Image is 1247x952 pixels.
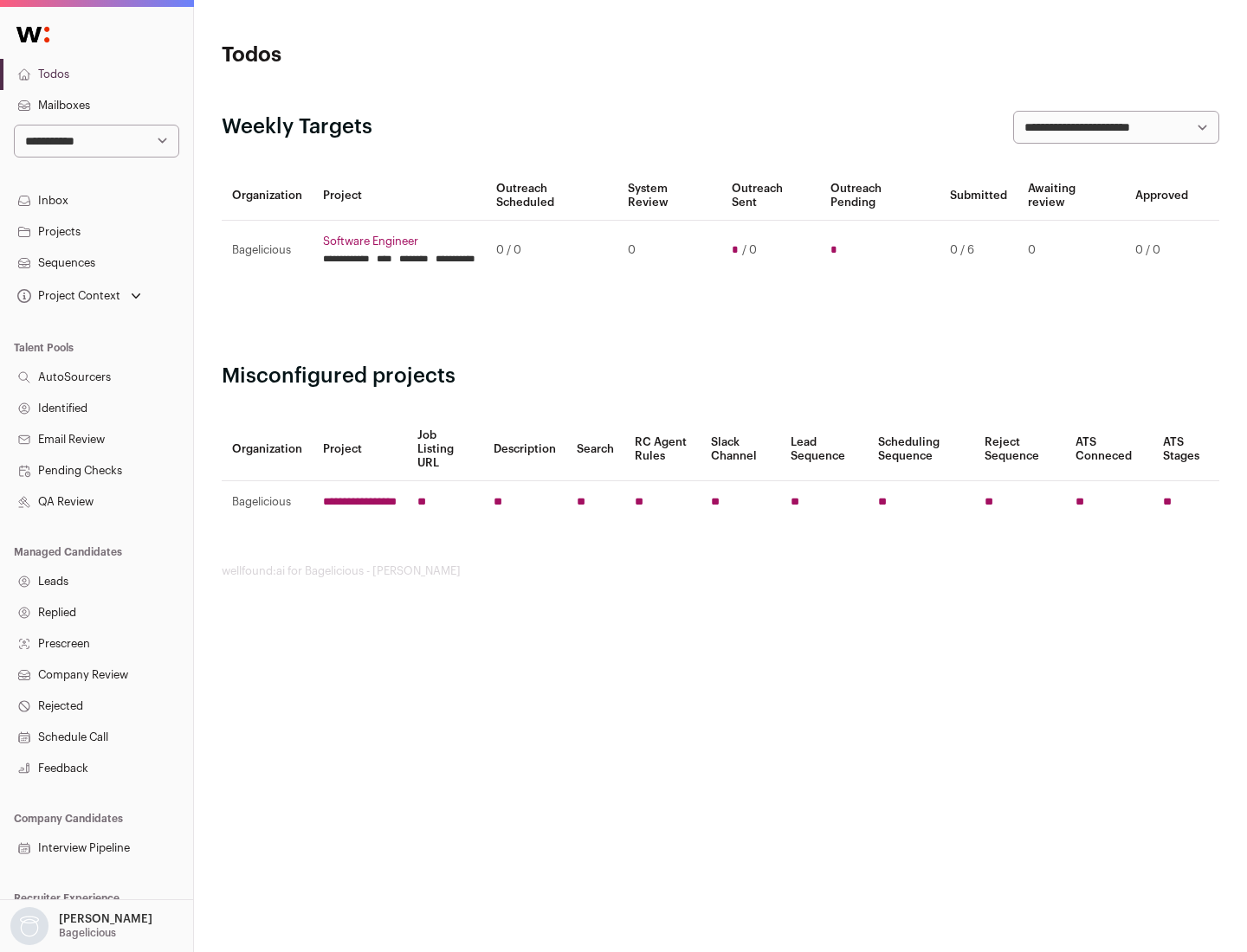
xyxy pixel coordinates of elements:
[222,418,313,481] th: Organization
[940,221,1018,280] td: 0 / 6
[486,221,617,280] td: 0 / 0
[7,907,156,945] button: Open dropdown
[313,418,407,481] th: Project
[486,171,617,221] th: Outreach Scheduled
[7,17,59,52] img: Wellfound
[617,171,720,221] th: System Review
[222,481,313,524] td: Bagelicious
[1153,418,1219,481] th: ATS Stages
[222,42,554,69] h1: Todos
[701,418,780,481] th: Slack Channel
[222,363,1219,390] h2: Misconfigured projects
[974,418,1066,481] th: Reject Sequence
[1065,418,1152,481] th: ATS Conneced
[721,171,821,221] th: Outreach Sent
[59,912,152,926] p: [PERSON_NAME]
[820,171,939,221] th: Outreach Pending
[14,289,120,303] div: Project Context
[483,418,566,481] th: Description
[1125,221,1199,280] td: 0 / 0
[868,418,974,481] th: Scheduling Sequence
[1018,221,1125,280] td: 0
[323,235,475,248] a: Software Engineer
[222,564,1219,578] footer: wellfound:ai for Bagelicious - [PERSON_NAME]
[742,243,757,257] span: / 0
[59,926,116,940] p: Bagelicious
[222,113,372,141] h2: Weekly Targets
[566,418,624,481] th: Search
[313,171,486,221] th: Project
[14,284,145,308] button: Open dropdown
[10,907,48,945] img: nopic.png
[1125,171,1199,221] th: Approved
[222,221,313,280] td: Bagelicious
[940,171,1018,221] th: Submitted
[407,418,483,481] th: Job Listing URL
[617,221,720,280] td: 0
[624,418,700,481] th: RC Agent Rules
[1018,171,1125,221] th: Awaiting review
[780,418,868,481] th: Lead Sequence
[222,171,313,221] th: Organization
